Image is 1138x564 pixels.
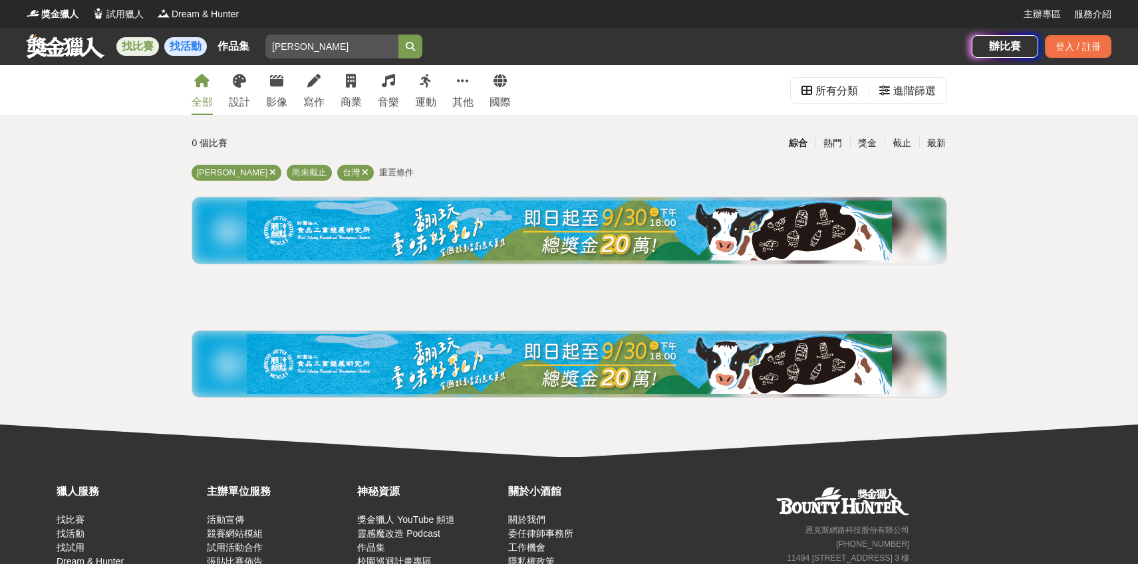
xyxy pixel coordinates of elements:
[815,78,858,104] div: 所有分類
[212,37,255,56] a: 作品集
[207,542,263,553] a: 試用活動合作
[229,65,250,115] a: 設計
[805,525,909,535] small: 恩克斯網路科技股份有限公司
[192,132,443,155] div: 0 個比賽
[850,132,885,155] div: 獎金
[57,528,84,539] a: 找活動
[508,514,545,525] a: 關於我們
[919,132,954,155] div: 最新
[415,94,436,110] div: 運動
[1074,7,1111,21] a: 服務介紹
[490,94,511,110] div: 國際
[836,539,909,549] small: [PHONE_NUMBER]
[247,334,892,394] img: 11b6bcb1-164f-4f8f-8046-8740238e410a.jpg
[27,7,40,20] img: Logo
[452,65,474,115] a: 其他
[41,7,78,21] span: 獎金獵人
[508,484,652,500] div: 關於小酒館
[378,65,399,115] a: 音樂
[357,542,385,553] a: 作品集
[303,94,325,110] div: 寫作
[197,167,268,177] span: [PERSON_NAME]
[357,484,501,500] div: 神秘資源
[172,7,239,21] span: Dream & Hunter
[378,94,399,110] div: 音樂
[357,514,455,525] a: 獎金獵人 YouTube 頻道
[1024,7,1061,21] a: 主辦專區
[207,484,351,500] div: 主辦單位服務
[815,132,850,155] div: 熱門
[508,542,545,553] a: 工作機會
[1045,35,1111,58] div: 登入 / 註冊
[452,94,474,110] div: 其他
[247,201,892,260] img: bbde9c48-f993-4d71-8b4e-c9f335f69c12.jpg
[490,65,511,115] a: 國際
[27,7,78,21] a: Logo獎金獵人
[508,528,573,539] a: 委任律師事務所
[57,542,84,553] a: 找試用
[92,7,144,21] a: Logo試用獵人
[57,484,200,500] div: 獵人服務
[265,35,398,58] input: 翻玩臺味好乳力 等你發揮創意！
[415,65,436,115] a: 運動
[207,528,263,539] a: 競賽網站模組
[266,94,287,110] div: 影像
[341,65,362,115] a: 商業
[157,7,239,21] a: LogoDream & Hunter
[157,7,170,20] img: Logo
[192,94,213,110] div: 全部
[266,65,287,115] a: 影像
[893,78,936,104] div: 進階篩選
[292,167,327,177] span: 尚未截止
[303,65,325,115] a: 寫作
[379,167,414,177] span: 重置條件
[341,94,362,110] div: 商業
[787,553,909,563] small: 11494 [STREET_ADDRESS] 3 樓
[972,35,1038,58] a: 辦比賽
[106,7,144,21] span: 試用獵人
[164,37,207,56] a: 找活動
[229,94,250,110] div: 設計
[57,514,84,525] a: 找比賽
[92,7,105,20] img: Logo
[781,132,815,155] div: 綜合
[207,514,244,525] a: 活動宣傳
[343,167,360,177] span: 台灣
[885,132,919,155] div: 截止
[116,37,159,56] a: 找比賽
[192,65,213,115] a: 全部
[357,528,440,539] a: 靈感魔改造 Podcast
